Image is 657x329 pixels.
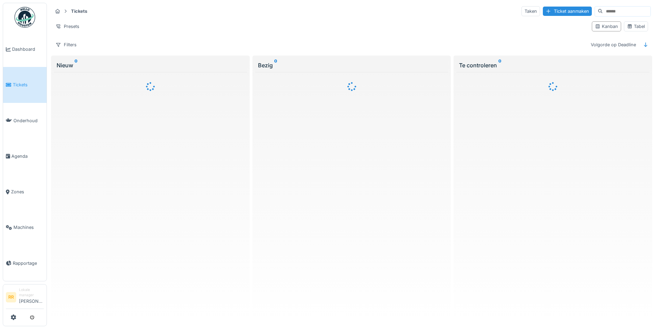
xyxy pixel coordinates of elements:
[13,224,44,231] span: Machines
[52,40,80,50] div: Filters
[595,23,618,30] div: Kanban
[3,245,47,281] a: Rapportage
[3,31,47,67] a: Dashboard
[6,292,16,302] li: RR
[12,46,44,52] span: Dashboard
[258,61,446,69] div: Bezig
[13,81,44,88] span: Tickets
[3,210,47,245] a: Machines
[14,7,35,28] img: Badge_color-CXgf-gQk.svg
[13,117,44,124] span: Onderhoud
[274,61,277,69] sup: 0
[19,287,44,307] li: [PERSON_NAME]
[52,21,82,31] div: Presets
[3,67,47,103] a: Tickets
[588,40,639,50] div: Volgorde op Deadline
[3,138,47,174] a: Agenda
[3,174,47,210] a: Zones
[57,61,244,69] div: Nieuw
[627,23,645,30] div: Tabel
[19,287,44,298] div: Lokale manager
[521,6,540,16] div: Taken
[13,260,44,267] span: Rapportage
[6,287,44,309] a: RR Lokale manager[PERSON_NAME]
[459,61,647,69] div: Te controleren
[68,8,90,14] strong: Tickets
[498,61,501,69] sup: 0
[11,153,44,159] span: Agenda
[74,61,78,69] sup: 0
[3,103,47,138] a: Onderhoud
[543,7,592,16] div: Ticket aanmaken
[11,188,44,195] span: Zones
